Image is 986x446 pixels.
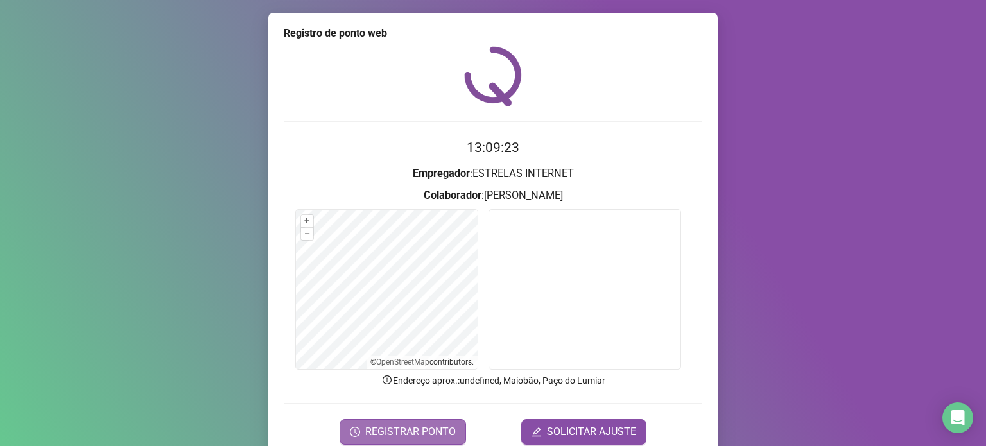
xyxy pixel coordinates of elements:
p: Endereço aprox. : undefined, Maiobão, Paço do Lumiar [284,373,702,388]
button: editSOLICITAR AJUSTE [521,419,646,445]
img: QRPoint [464,46,522,106]
div: Open Intercom Messenger [942,402,973,433]
h3: : ESTRELAS INTERNET [284,166,702,182]
h3: : [PERSON_NAME] [284,187,702,204]
div: Registro de ponto web [284,26,702,41]
strong: Empregador [413,167,470,180]
button: + [301,215,313,227]
span: REGISTRAR PONTO [365,424,456,440]
button: REGISTRAR PONTO [340,419,466,445]
a: OpenStreetMap [376,357,429,366]
span: info-circle [381,374,393,386]
button: – [301,228,313,240]
time: 13:09:23 [467,140,519,155]
strong: Colaborador [424,189,481,202]
span: clock-circle [350,427,360,437]
li: © contributors. [370,357,474,366]
span: SOLICITAR AJUSTE [547,424,636,440]
span: edit [532,427,542,437]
